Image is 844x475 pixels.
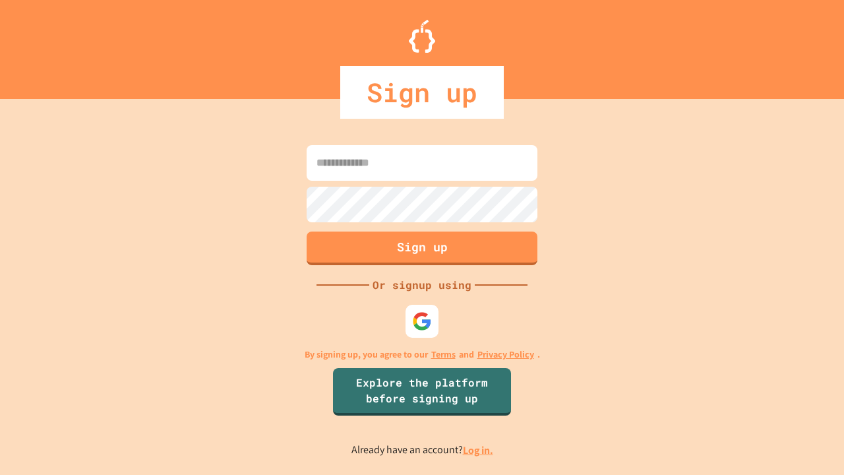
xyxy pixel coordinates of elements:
[431,348,456,362] a: Terms
[463,443,493,457] a: Log in.
[412,311,432,331] img: google-icon.svg
[340,66,504,119] div: Sign up
[307,232,537,265] button: Sign up
[477,348,534,362] a: Privacy Policy
[409,20,435,53] img: Logo.svg
[369,277,475,293] div: Or signup using
[305,348,540,362] p: By signing up, you agree to our and .
[333,368,511,416] a: Explore the platform before signing up
[351,442,493,459] p: Already have an account?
